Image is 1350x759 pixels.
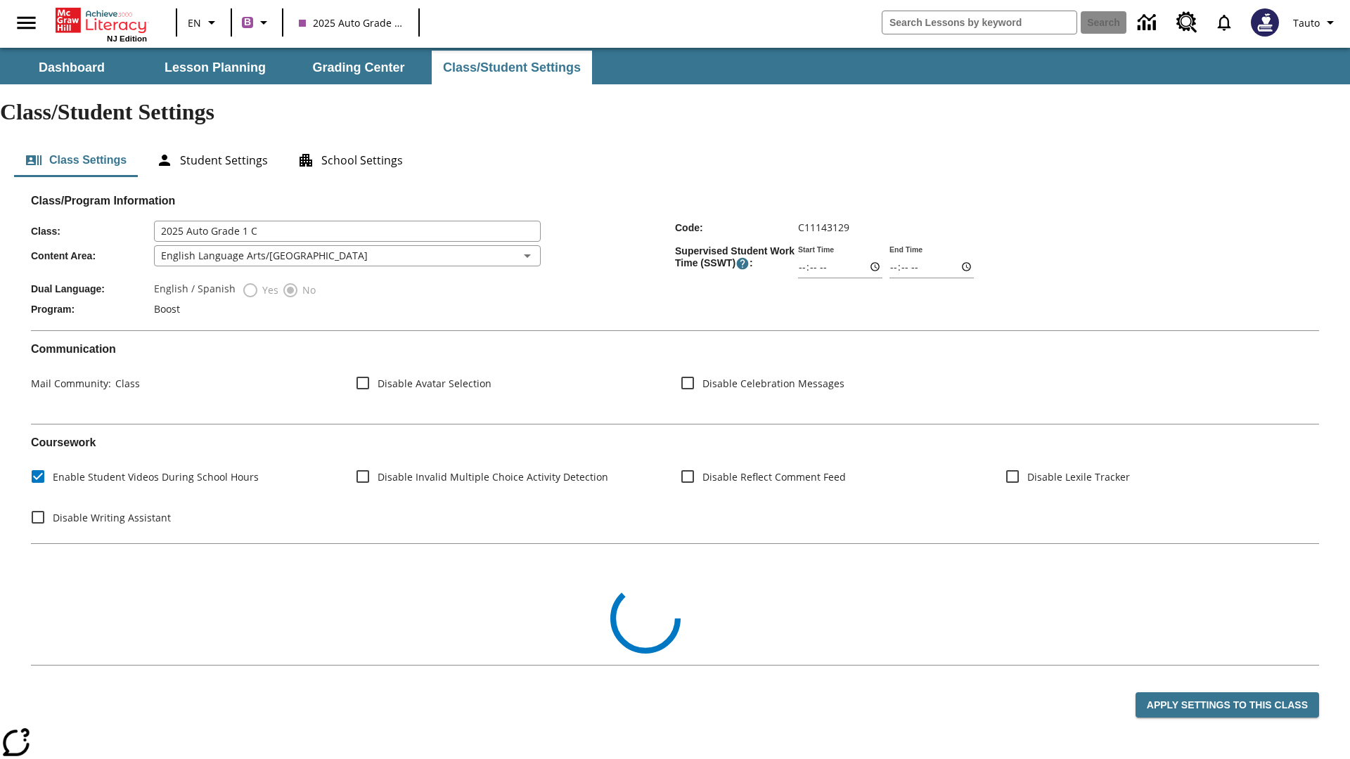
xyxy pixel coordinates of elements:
h2: Course work [31,436,1319,449]
a: Resource Center, Will open in new tab [1168,4,1206,41]
span: Boost [154,302,180,316]
span: Yes [259,283,278,297]
span: EN [188,15,201,30]
button: Student Settings [145,143,279,177]
input: search field [882,11,1076,34]
div: Coursework [31,436,1319,532]
div: Class Collections [31,555,1319,654]
button: Class Settings [14,143,138,177]
label: English / Spanish [154,282,236,299]
span: Supervised Student Work Time (SSWT) : [675,245,798,271]
span: Tauto [1293,15,1320,30]
button: Grading Center [288,51,429,84]
span: Dual Language : [31,283,154,294]
button: School Settings [286,143,414,177]
a: Notifications [1206,4,1242,41]
span: Mail Community : [31,377,111,390]
span: Disable Invalid Multiple Choice Activity Detection [378,469,608,484]
label: Start Time [798,244,834,254]
span: C11143129 [798,221,849,234]
span: Disable Avatar Selection [378,376,491,391]
button: Class/Student Settings [432,51,592,84]
button: Select a new avatar [1242,4,1287,41]
button: Open side menu [6,2,47,44]
span: Disable Writing Assistant [53,510,171,525]
button: Boost Class color is purple. Change class color [236,10,278,35]
button: Language: EN, Select a language [181,10,226,35]
span: B [244,13,251,31]
label: End Time [889,244,922,254]
a: Data Center [1129,4,1168,42]
span: Code : [675,222,798,233]
span: Disable Celebration Messages [702,376,844,391]
button: Apply Settings to this Class [1136,692,1319,718]
div: Home [56,5,147,43]
h2: Communication [31,342,1319,356]
span: Class : [31,226,154,237]
div: English Language Arts/[GEOGRAPHIC_DATA] [154,245,541,266]
button: Dashboard [1,51,142,84]
span: 2025 Auto Grade 1 C [299,15,403,30]
button: Supervised Student Work Time is the timeframe when students can take LevelSet and when lessons ar... [735,257,750,271]
div: Communication [31,342,1319,413]
span: No [299,283,316,297]
div: Class/Program Information [31,208,1319,319]
button: Lesson Planning [145,51,285,84]
span: Enable Student Videos During School Hours [53,469,259,484]
span: NJ Edition [107,34,147,43]
span: Class [111,377,140,390]
input: Class [154,221,541,242]
span: Program : [31,304,154,315]
span: Disable Lexile Tracker [1027,469,1130,484]
span: Disable Reflect Comment Feed [702,469,846,484]
h2: Class/Program Information [31,194,1319,207]
a: Home [56,6,147,34]
div: Class/Student Settings [14,143,1336,177]
span: Content Area : [31,250,154,261]
button: Profile/Settings [1287,10,1344,35]
img: Avatar [1251,8,1279,37]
